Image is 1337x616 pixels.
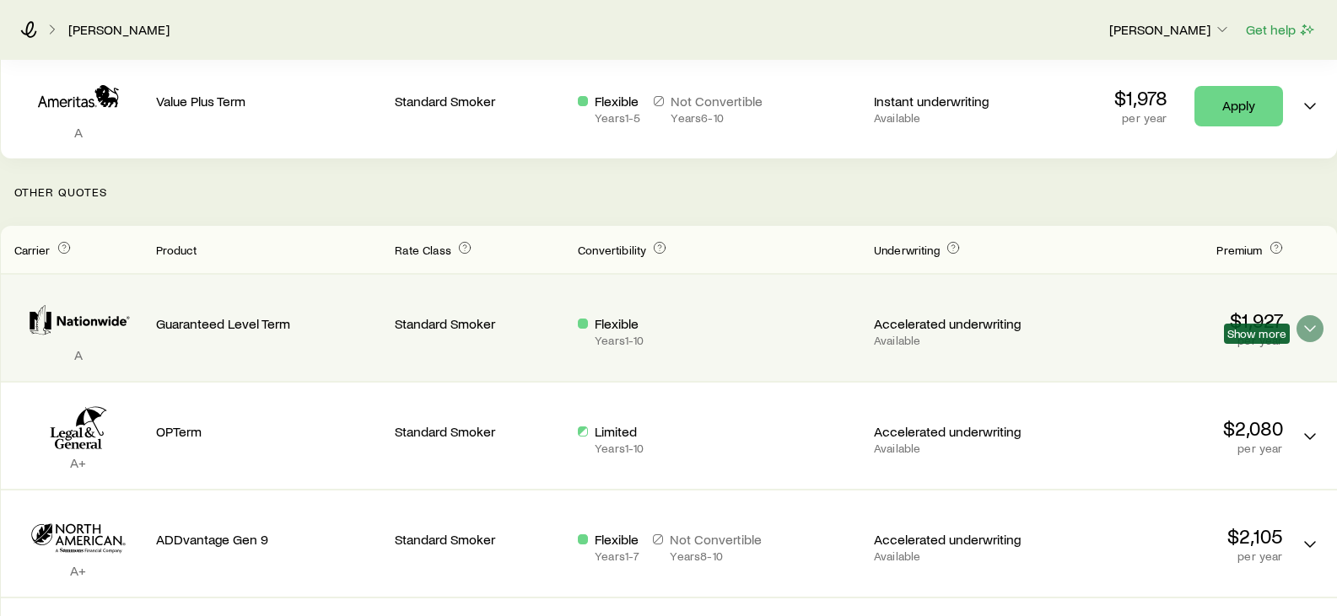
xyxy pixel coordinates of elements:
p: Standard Smoker [395,93,564,110]
p: OPTerm [156,423,382,440]
p: ADDvantage Gen 9 [156,531,382,548]
a: [PERSON_NAME] [67,22,170,38]
span: Convertibility [578,243,646,257]
p: Accelerated underwriting [874,423,1043,440]
p: A [14,124,143,141]
p: [PERSON_NAME] [1109,21,1231,38]
p: Available [874,111,1043,125]
button: [PERSON_NAME] [1108,20,1232,40]
p: Flexible [595,531,639,548]
p: Standard Smoker [395,423,564,440]
span: Carrier [14,243,51,257]
p: Years 1 - 5 [595,111,640,125]
p: Available [874,334,1043,347]
p: Guaranteed Level Term [156,315,382,332]
a: Apply [1194,86,1283,126]
p: $1,927 [1057,308,1283,332]
p: Years 1 - 10 [595,442,644,455]
p: $2,080 [1057,416,1283,440]
p: Years 1 - 7 [595,549,639,563]
p: Flexible [595,93,640,110]
p: Accelerated underwriting [874,531,1043,548]
p: Not Convertible [670,531,762,548]
p: Available [874,549,1043,563]
p: Standard Smoker [395,531,564,548]
p: A [14,346,143,363]
p: Limited [595,423,644,440]
span: Show more [1227,327,1286,340]
p: per year [1057,442,1283,455]
button: Get help [1245,20,1317,40]
p: Instant underwriting [874,93,1043,110]
p: Other Quotes [1,158,1337,226]
p: $1,978 [1114,86,1167,110]
span: Rate Class [395,243,451,257]
p: A+ [14,562,143,579]
p: per year [1114,111,1167,125]
p: Flexible [595,315,644,332]
span: Product [156,243,197,257]
p: Not Convertible [671,93,763,110]
p: per year [1057,334,1283,347]
p: Years 6 - 10 [671,111,763,125]
p: A+ [14,454,143,471]
span: Premium [1216,243,1262,257]
span: Underwriting [874,243,940,257]
p: Value Plus Term [156,93,382,110]
div: Term quotes [1,10,1337,158]
p: Standard Smoker [395,315,564,332]
p: $2,105 [1057,524,1283,548]
p: Accelerated underwriting [874,315,1043,332]
p: Available [874,442,1043,455]
p: Years 8 - 10 [670,549,762,563]
p: per year [1057,549,1283,563]
p: Years 1 - 10 [595,334,644,347]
